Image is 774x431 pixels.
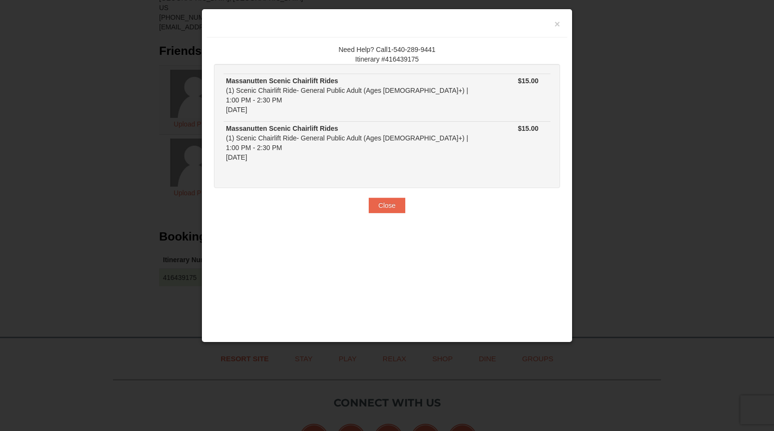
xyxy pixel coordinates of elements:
div: (1) Scenic Chairlift Ride- General Public Adult (Ages [DEMOGRAPHIC_DATA]+) | 1:00 PM - 2:30 PM [D... [226,124,476,162]
strong: Massanutten Scenic Chairlift Rides [226,77,338,85]
strong: $15.00 [518,77,538,85]
div: Need Help? Call1-540-289-9441 Itinerary #416439175 [214,45,560,64]
button: × [554,19,560,29]
button: Close [369,198,405,213]
strong: $15.00 [518,125,538,132]
strong: Massanutten Scenic Chairlift Rides [226,125,338,132]
div: (1) Scenic Chairlift Ride- General Public Adult (Ages [DEMOGRAPHIC_DATA]+) | 1:00 PM - 2:30 PM [D... [226,76,476,114]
